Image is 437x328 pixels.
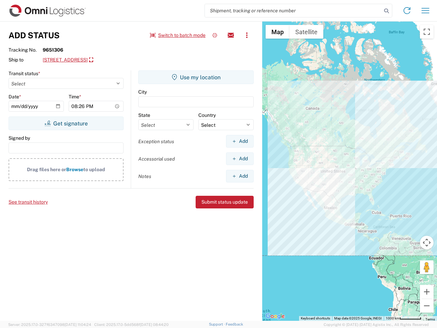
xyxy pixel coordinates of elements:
button: Map Scale: 1000 km per 60 pixels [384,316,423,321]
span: Client: 2025.17.0-5dd568f [94,323,169,327]
span: Tracking No. [9,47,43,53]
button: Show satellite imagery [290,25,323,39]
h3: Add Status [9,30,60,40]
button: Add [226,170,254,182]
label: Country [198,112,216,118]
label: State [138,112,150,118]
a: Open this area in Google Maps (opens a new window) [264,312,286,321]
label: City [138,89,147,95]
a: Support [209,322,226,326]
strong: 9651306 [43,47,63,53]
span: 1000 km [386,316,399,320]
label: Transit status [9,70,40,77]
button: Show street map [266,25,290,39]
span: Server: 2025.17.0-327f6347098 [8,323,91,327]
label: Date [9,94,21,100]
button: Add [226,135,254,148]
button: Zoom in [420,285,434,299]
button: Toggle fullscreen view [420,25,434,39]
button: Get signature [9,117,124,130]
span: Map data ©2025 Google, INEGI [334,316,382,320]
span: [DATE] 08:44:20 [140,323,169,327]
img: Google [264,312,286,321]
button: See transit history [9,196,48,208]
a: Terms [425,317,435,321]
span: Copyright © [DATE]-[DATE] Agistix Inc., All Rights Reserved [324,322,429,328]
a: [STREET_ADDRESS] [43,54,93,66]
span: [DATE] 11:04:24 [65,323,91,327]
button: Use my location [138,70,254,84]
span: Browse [66,167,83,172]
span: Drag files here or [27,167,66,172]
button: Map camera controls [420,236,434,249]
a: Feedback [226,322,243,326]
button: Add [226,152,254,165]
label: Signed by [9,135,30,141]
button: Drag Pegman onto the map to open Street View [420,260,434,274]
span: Ship to [9,57,43,63]
label: Notes [138,173,151,179]
button: Keyboard shortcuts [301,316,330,321]
label: Accessorial used [138,156,175,162]
button: Submit status update [196,196,254,208]
span: to upload [83,167,105,172]
button: Zoom out [420,299,434,313]
button: Switch to batch mode [150,30,206,41]
label: Time [69,94,81,100]
input: Shipment, tracking or reference number [205,4,382,17]
label: Exception status [138,138,174,145]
